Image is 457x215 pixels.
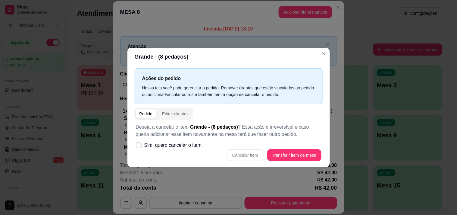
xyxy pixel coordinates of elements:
[136,124,321,138] p: Deseja a cancelar o item ? Essa ação é irreversível e caso queira adicionar esse item novamente n...
[142,85,315,98] div: Nessa tela você pode gerenciar o pedido. Remover clientes que estão vinculados ao pedido ou adici...
[319,49,329,59] button: Close
[190,124,238,130] span: Grande - (8 pedaços)
[127,48,330,66] header: Grande - (8 pedaços)
[162,111,189,117] div: Editar clientes
[142,75,315,82] p: Ações do pedido
[267,149,321,161] button: Transferir item de mesa
[139,111,153,117] div: Pedido
[144,142,203,149] span: Sim, quero cancelar o item.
